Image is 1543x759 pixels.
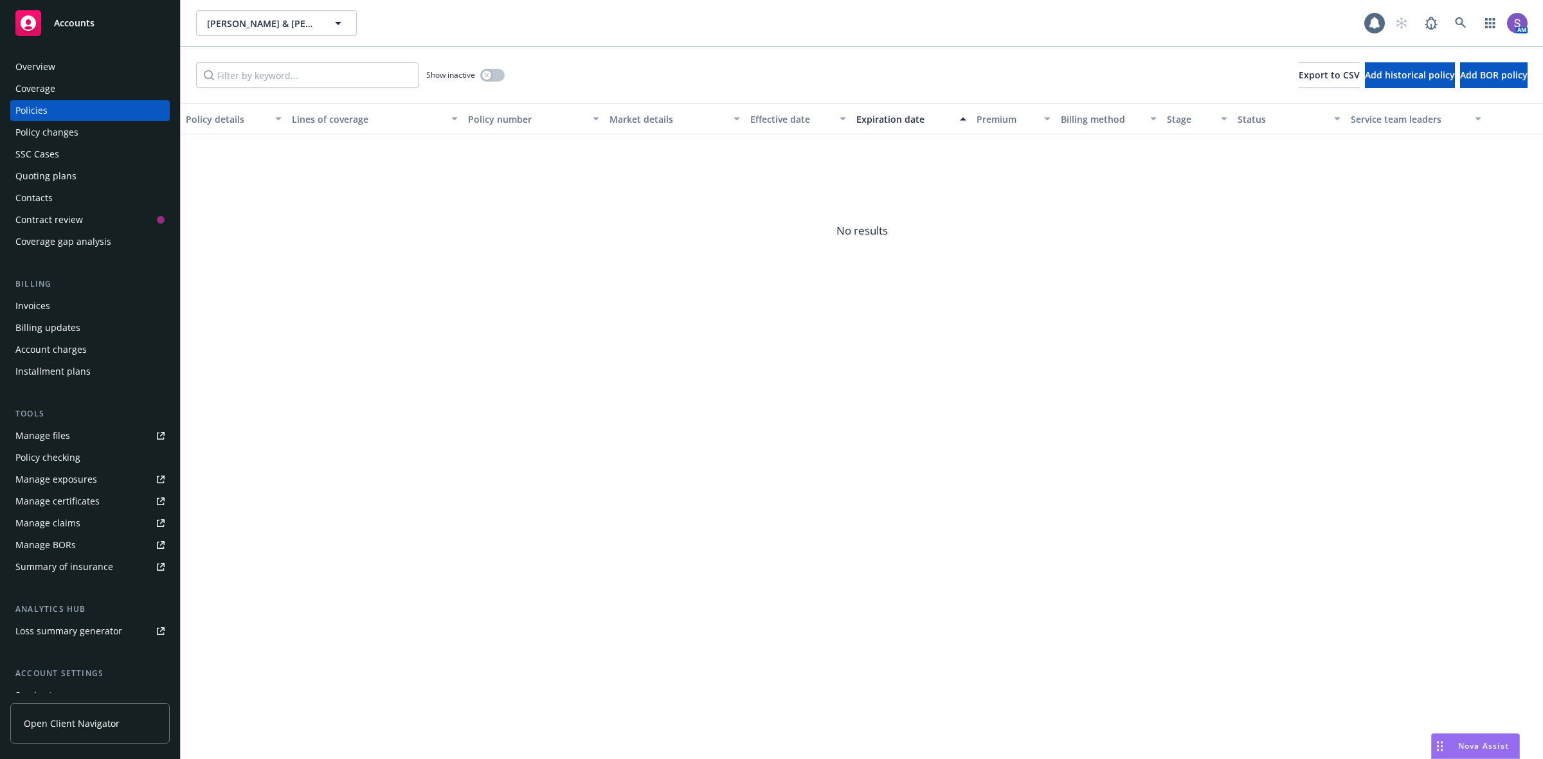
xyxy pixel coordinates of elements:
[971,103,1056,134] button: Premium
[15,100,48,121] div: Policies
[292,112,444,126] div: Lines of coverage
[15,447,80,468] div: Policy checking
[1477,10,1503,36] a: Switch app
[851,103,971,134] button: Expiration date
[1238,112,1326,126] div: Status
[10,210,170,230] a: Contract review
[10,296,170,316] a: Invoices
[604,103,746,134] button: Market details
[10,407,170,420] div: Tools
[15,621,122,641] div: Loss summary generator
[10,231,170,252] a: Coverage gap analysis
[1418,10,1444,36] a: Report a Bug
[856,112,952,126] div: Expiration date
[15,166,77,186] div: Quoting plans
[15,144,59,165] div: SSC Cases
[24,717,120,730] span: Open Client Navigator
[15,317,80,338] div: Billing updates
[10,685,170,706] a: Service team
[186,112,267,126] div: Policy details
[10,535,170,555] a: Manage BORs
[10,188,170,208] a: Contacts
[1299,69,1360,81] span: Export to CSV
[15,469,97,490] div: Manage exposures
[1431,733,1520,759] button: Nova Assist
[1167,112,1213,126] div: Stage
[10,57,170,77] a: Overview
[15,491,100,512] div: Manage certificates
[10,278,170,290] div: Billing
[468,112,585,126] div: Policy number
[10,339,170,360] a: Account charges
[1162,103,1232,134] button: Stage
[15,122,78,143] div: Policy changes
[609,112,726,126] div: Market details
[1448,10,1474,36] a: Search
[1458,740,1509,751] span: Nova Assist
[10,361,170,382] a: Installment plans
[10,100,170,121] a: Policies
[10,557,170,577] a: Summary of insurance
[1346,103,1487,134] button: Service team leaders
[287,103,463,134] button: Lines of coverage
[15,535,76,555] div: Manage BORs
[15,296,50,316] div: Invoices
[1365,69,1455,81] span: Add historical policy
[10,78,170,99] a: Coverage
[10,513,170,533] a: Manage claims
[1460,69,1528,81] span: Add BOR policy
[977,112,1037,126] div: Premium
[15,78,55,99] div: Coverage
[10,166,170,186] a: Quoting plans
[10,5,170,41] a: Accounts
[207,17,318,30] span: [PERSON_NAME] & [PERSON_NAME]
[15,339,87,360] div: Account charges
[1061,112,1142,126] div: Billing method
[15,188,53,208] div: Contacts
[1299,62,1360,88] button: Export to CSV
[10,425,170,446] a: Manage files
[1365,62,1455,88] button: Add historical policy
[196,10,357,36] button: [PERSON_NAME] & [PERSON_NAME]
[10,603,170,616] div: Analytics hub
[15,685,71,706] div: Service team
[10,621,170,641] a: Loss summary generator
[426,69,475,80] span: Show inactive
[15,557,113,577] div: Summary of insurance
[463,103,604,134] button: Policy number
[15,425,70,446] div: Manage files
[10,317,170,338] a: Billing updates
[750,112,832,126] div: Effective date
[10,667,170,680] div: Account settings
[745,103,851,134] button: Effective date
[15,210,83,230] div: Contract review
[1507,13,1528,33] img: photo
[196,62,419,88] input: Filter by keyword...
[1232,103,1346,134] button: Status
[1351,112,1468,126] div: Service team leaders
[10,469,170,490] a: Manage exposures
[181,134,1543,327] span: No results
[15,361,91,382] div: Installment plans
[15,57,55,77] div: Overview
[54,18,95,28] span: Accounts
[10,122,170,143] a: Policy changes
[1056,103,1162,134] button: Billing method
[1432,734,1448,758] div: Drag to move
[1389,10,1414,36] a: Start snowing
[181,103,287,134] button: Policy details
[10,447,170,468] a: Policy checking
[1460,62,1528,88] button: Add BOR policy
[15,231,111,252] div: Coverage gap analysis
[10,491,170,512] a: Manage certificates
[10,144,170,165] a: SSC Cases
[15,513,80,533] div: Manage claims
